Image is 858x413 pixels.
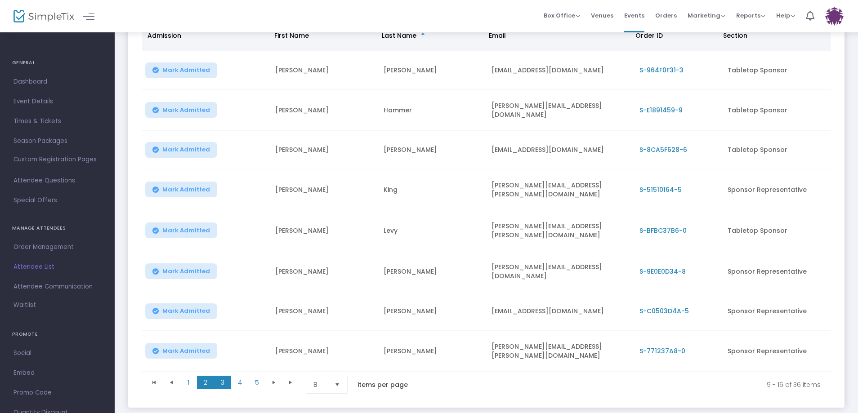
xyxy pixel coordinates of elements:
[382,31,416,40] span: Last Name
[248,376,265,389] span: Page 5
[197,376,214,389] span: Page 2
[13,195,101,206] span: Special Offers
[145,62,217,78] button: Mark Admitted
[270,51,378,90] td: [PERSON_NAME]
[736,11,765,20] span: Reports
[162,268,210,275] span: Mark Admitted
[162,227,210,234] span: Mark Admitted
[13,96,101,107] span: Event Details
[639,66,684,75] span: S-964F0F31-3
[331,376,344,393] button: Select
[639,267,686,276] span: S-9E0E0D34-8
[486,51,634,90] td: [EMAIL_ADDRESS][DOMAIN_NAME]
[378,169,487,210] td: King
[270,379,277,386] span: Go to the next page
[486,210,634,251] td: [PERSON_NAME][EMAIL_ADDRESS][PERSON_NAME][DOMAIN_NAME]
[163,376,180,389] span: Go to the previous page
[13,76,101,88] span: Dashboard
[591,4,613,27] span: Venues
[231,376,248,389] span: Page 4
[486,331,634,372] td: [PERSON_NAME][EMAIL_ADDRESS][PERSON_NAME][DOMAIN_NAME]
[378,90,487,131] td: Hammer
[13,175,101,187] span: Attendee Questions
[274,31,309,40] span: First Name
[378,51,487,90] td: [PERSON_NAME]
[214,376,231,389] span: Page 3
[13,261,101,273] span: Attendee List
[146,376,163,389] span: Go to the first page
[722,51,831,90] td: Tabletop Sponsor
[13,367,101,379] span: Embed
[378,292,487,331] td: [PERSON_NAME]
[357,380,408,389] label: items per page
[378,331,487,372] td: [PERSON_NAME]
[486,292,634,331] td: [EMAIL_ADDRESS][DOMAIN_NAME]
[639,226,687,235] span: S-BFBC37B6-0
[722,331,831,372] td: Sponsor Representative
[722,210,831,251] td: Tabletop Sponsor
[639,306,689,315] span: S-C0503D4A-5
[145,102,217,118] button: Mark Admitted
[145,343,217,359] button: Mark Admitted
[486,251,634,292] td: [PERSON_NAME][EMAIL_ADDRESS][DOMAIN_NAME]
[378,251,487,292] td: [PERSON_NAME]
[313,380,327,389] span: 8
[624,4,644,27] span: Events
[420,32,427,39] span: Sortable
[270,292,378,331] td: [PERSON_NAME]
[270,210,378,251] td: [PERSON_NAME]
[722,169,831,210] td: Sponsor Representative
[722,131,831,169] td: Tabletop Sponsor
[145,182,217,197] button: Mark Admitted
[722,251,831,292] td: Sponsor Representative
[378,210,487,251] td: Levy
[162,146,210,153] span: Mark Admitted
[265,376,282,389] span: Go to the next page
[776,11,795,20] span: Help
[427,376,821,394] kendo-pager-info: 9 - 16 of 36 items
[12,325,103,343] h4: PROMOTE
[162,347,210,355] span: Mark Admitted
[145,222,217,238] button: Mark Admitted
[723,31,747,40] span: Section
[270,90,378,131] td: [PERSON_NAME]
[486,169,634,210] td: [PERSON_NAME][EMAIL_ADDRESS][PERSON_NAME][DOMAIN_NAME]
[655,4,677,27] span: Orders
[270,251,378,292] td: [PERSON_NAME]
[13,135,101,147] span: Season Packages
[639,346,685,355] span: S-771237A8-0
[168,379,175,386] span: Go to the previous page
[639,185,682,194] span: S-51510164-5
[270,169,378,210] td: [PERSON_NAME]
[12,54,103,72] h4: GENERAL
[639,106,683,115] span: S-E1891459-9
[722,90,831,131] td: Tabletop Sponsor
[12,219,103,237] h4: MANAGE ATTENDEES
[13,155,97,164] span: Custom Registration Pages
[378,131,487,169] td: [PERSON_NAME]
[145,263,217,279] button: Mark Admitted
[162,107,210,114] span: Mark Admitted
[486,90,634,131] td: [PERSON_NAME][EMAIL_ADDRESS][DOMAIN_NAME]
[722,292,831,331] td: Sponsor Representative
[180,376,197,389] span: Page 1
[635,31,663,40] span: Order ID
[639,145,687,154] span: S-8CA5F628-6
[287,379,295,386] span: Go to the last page
[13,241,101,253] span: Order Management
[270,131,378,169] td: [PERSON_NAME]
[162,186,210,193] span: Mark Admitted
[13,387,101,399] span: Promo Code
[489,31,506,40] span: Email
[151,379,158,386] span: Go to the first page
[13,301,36,310] span: Waitlist
[688,11,725,20] span: Marketing
[544,11,580,20] span: Box Office
[13,347,101,359] span: Social
[13,281,101,293] span: Attendee Communication
[486,131,634,169] td: [EMAIL_ADDRESS][DOMAIN_NAME]
[13,115,101,127] span: Times & Tickets
[270,331,378,372] td: [PERSON_NAME]
[145,142,217,158] button: Mark Admitted
[142,20,831,372] div: Data table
